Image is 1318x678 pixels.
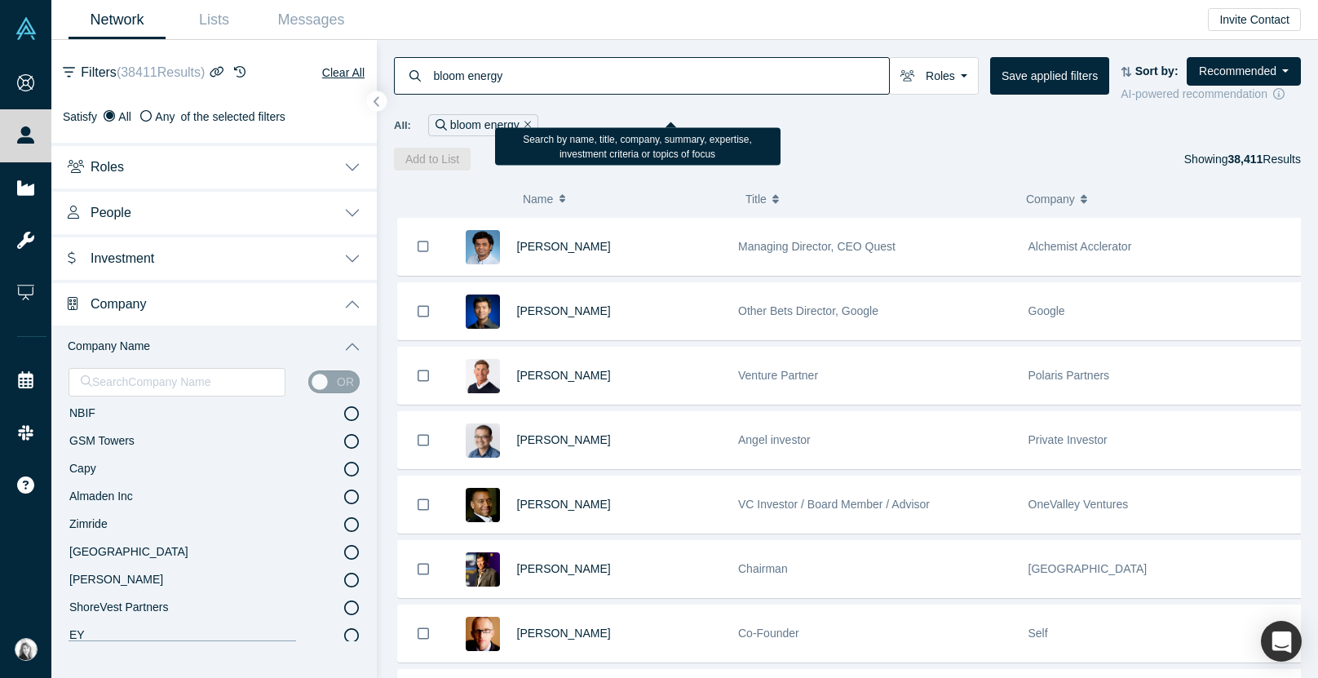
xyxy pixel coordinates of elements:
[520,116,532,135] button: Remove Filter
[91,159,124,175] span: Roles
[51,234,377,280] button: Investment
[432,56,889,95] input: Search by name, title, company, summary, expertise, investment criteria or topics of focus
[321,63,365,82] button: Clear All
[1028,562,1148,575] span: [GEOGRAPHIC_DATA]
[166,1,263,39] a: Lists
[398,541,449,597] button: Bookmark
[398,348,449,404] button: Bookmark
[889,57,979,95] button: Roles
[263,1,360,39] a: Messages
[15,17,38,40] img: Alchemist Vault Logo
[1135,64,1179,78] strong: Sort by:
[1028,627,1048,640] span: Self
[69,490,133,503] span: Almaden Inc
[81,63,205,82] span: Filters
[517,240,611,253] a: [PERSON_NAME]
[738,433,811,446] span: Angel investor
[517,627,611,640] a: [PERSON_NAME]
[466,423,500,458] img: Danny Chee's Profile Image
[398,283,449,339] button: Bookmark
[91,205,131,220] span: People
[738,627,799,640] span: Co-Founder
[1028,498,1129,511] span: OneValley Ventures
[51,326,377,368] button: Company Name
[69,573,163,586] span: [PERSON_NAME]
[117,65,206,79] span: ( 38411 Results)
[63,109,365,126] div: Satisfy of the selected filters
[155,110,175,123] span: Any
[517,369,611,382] a: [PERSON_NAME]
[69,600,168,614] span: ShoreVest Partners
[69,545,188,558] span: [GEOGRAPHIC_DATA]
[69,517,108,530] span: Zimride
[523,182,728,216] button: Name
[69,462,96,475] span: Capy
[428,114,538,136] div: bloom energy
[1028,304,1065,317] span: Google
[1227,153,1301,166] span: Results
[394,148,471,171] button: Add to List
[1028,369,1110,382] span: Polaris Partners
[1026,182,1289,216] button: Company
[398,605,449,662] button: Bookmark
[745,182,767,216] span: Title
[69,1,166,39] a: Network
[1187,57,1301,86] button: Recommended
[1028,240,1132,253] span: Alchemist Acclerator
[69,406,95,419] span: NBIF
[517,498,611,511] a: [PERSON_NAME]
[394,117,411,134] span: All:
[738,498,930,511] span: VC Investor / Board Member / Advisor
[91,296,146,312] span: Company
[1028,433,1108,446] span: Private Investor
[51,188,377,234] button: People
[517,433,611,446] a: [PERSON_NAME]
[745,182,1009,216] button: Title
[91,250,154,266] span: Investment
[1026,182,1075,216] span: Company
[68,339,150,353] span: Company Name
[398,218,449,275] button: Bookmark
[517,304,611,317] a: [PERSON_NAME]
[398,412,449,468] button: Bookmark
[466,617,500,651] img: Robert Winder's Profile Image
[51,280,377,326] button: Company
[1227,153,1263,166] strong: 38,411
[466,488,500,522] img: Juan Scarlett's Profile Image
[738,369,818,382] span: Venture Partner
[990,57,1109,95] button: Save applied filters
[51,143,377,188] button: Roles
[1208,8,1301,31] button: Invite Contact
[466,552,500,587] img: Timothy Chou's Profile Image
[466,295,500,329] img: Steven Kan's Profile Image
[517,562,611,575] a: [PERSON_NAME]
[69,628,85,641] span: EY
[398,476,449,533] button: Bookmark
[738,562,788,575] span: Chairman
[1184,148,1301,171] div: Showing
[118,110,131,123] span: All
[466,230,500,264] img: Gnani Palanikumar's Profile Image
[523,182,553,216] span: Name
[466,359,500,393] img: Gary Swart's Profile Image
[1121,86,1301,103] div: AI-powered recommendation
[738,240,896,253] span: Managing Director, CEO Quest
[69,434,135,447] span: GSM Towers
[15,638,38,661] img: Alina Adams's Account
[738,304,878,317] span: Other Bets Director, Google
